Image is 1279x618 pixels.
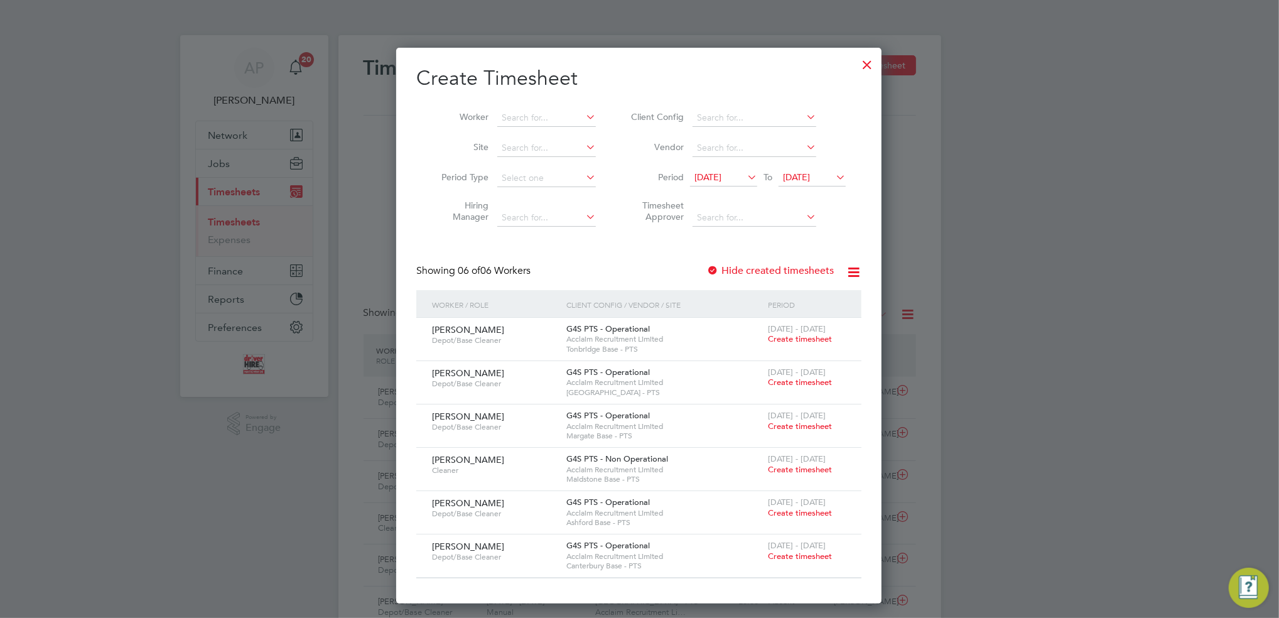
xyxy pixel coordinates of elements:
label: Timesheet Approver [627,200,684,222]
span: G4S PTS - Operational [566,367,650,377]
span: Acclaim Recruitment Limited [566,465,762,475]
label: Hide created timesheets [706,264,834,277]
span: Create timesheet [768,464,832,475]
div: Showing [416,264,533,278]
span: [DATE] - [DATE] [768,497,826,507]
input: Search for... [497,209,596,227]
span: G4S PTS - Operational [566,410,650,421]
span: Create timesheet [768,333,832,344]
span: Create timesheet [768,551,832,561]
span: Canterbury Base - PTS [566,561,762,571]
span: Acclaim Recruitment Limited [566,377,762,388]
label: Hiring Manager [432,200,488,222]
span: Acclaim Recruitment Limited [566,551,762,561]
div: Period [765,290,849,319]
span: [DATE] [783,171,810,183]
span: [PERSON_NAME] [432,497,504,509]
span: 06 Workers [458,264,531,277]
span: Maidstone Base - PTS [566,474,762,484]
span: Acclaim Recruitment Limited [566,508,762,518]
span: Depot/Base Cleaner [432,379,557,389]
span: G4S PTS - Operational [566,497,650,507]
label: Site [432,141,488,153]
span: Create timesheet [768,377,832,388]
div: Worker / Role [429,290,563,319]
span: [DATE] - [DATE] [768,453,826,464]
span: [PERSON_NAME] [432,541,504,552]
span: [PERSON_NAME] [432,367,504,379]
span: Create timesheet [768,507,832,518]
label: Vendor [627,141,684,153]
span: 06 of [458,264,480,277]
span: Acclaim Recruitment Limited [566,421,762,431]
input: Select one [497,170,596,187]
span: [DATE] - [DATE] [768,410,826,421]
span: To [760,169,776,185]
span: Margate Base - PTS [566,431,762,441]
span: G4S PTS - Non Operational [566,453,668,464]
span: [DATE] - [DATE] [768,323,826,334]
span: [GEOGRAPHIC_DATA] - PTS [566,388,762,398]
span: Create timesheet [768,421,832,431]
input: Search for... [693,109,816,127]
span: Cleaner [432,465,557,475]
span: [PERSON_NAME] [432,324,504,335]
label: Client Config [627,111,684,122]
span: Depot/Base Cleaner [432,509,557,519]
span: Depot/Base Cleaner [432,335,557,345]
input: Search for... [693,209,816,227]
span: [DATE] [694,171,721,183]
span: Tonbridge Base - PTS [566,344,762,354]
span: G4S PTS - Operational [566,540,650,551]
div: Client Config / Vendor / Site [563,290,765,319]
span: Ashford Base - PTS [566,518,762,528]
span: [PERSON_NAME] [432,454,504,465]
label: Period [627,171,684,183]
span: [PERSON_NAME] [432,411,504,422]
span: Depot/Base Cleaner [432,422,557,432]
span: [DATE] - [DATE] [768,367,826,377]
span: G4S PTS - Operational [566,323,650,334]
input: Search for... [497,139,596,157]
input: Search for... [497,109,596,127]
label: Worker [432,111,488,122]
input: Search for... [693,139,816,157]
span: Acclaim Recruitment Limited [566,334,762,344]
span: [DATE] - [DATE] [768,540,826,551]
span: Depot/Base Cleaner [432,552,557,562]
label: Period Type [432,171,488,183]
button: Engage Resource Center [1229,568,1269,608]
h2: Create Timesheet [416,65,861,92]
